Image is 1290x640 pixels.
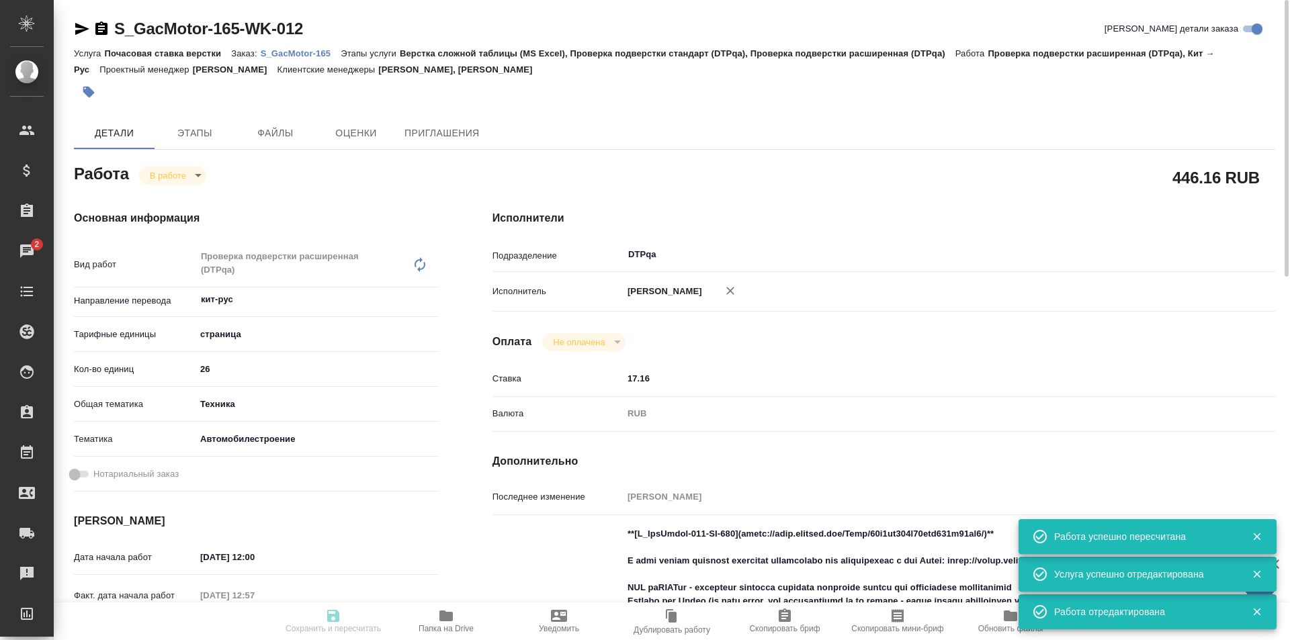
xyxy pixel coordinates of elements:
[492,285,623,298] p: Исполнитель
[74,398,196,411] p: Общая тематика
[1054,530,1232,543] div: Работа успешно пересчитана
[93,21,110,37] button: Скопировать ссылку
[716,276,745,306] button: Удалить исполнителя
[728,602,841,640] button: Скопировать бриф
[196,393,439,416] div: Техника
[26,238,47,251] span: 2
[1243,606,1271,618] button: Закрыть
[196,323,439,346] div: страница
[261,48,341,58] p: S_GacMotor-165
[549,336,609,348] button: Не оплачена
[615,602,728,640] button: Дублировать работу
[74,589,196,602] p: Факт. дата начала работ
[341,48,400,58] p: Этапы услуги
[492,407,623,420] p: Валюта
[74,432,196,446] p: Тематика
[623,369,1210,388] input: ✎ Введи что-нибудь
[104,48,231,58] p: Почасовая ставка верстки
[74,48,104,58] p: Услуга
[749,624,820,633] span: Скопировать бриф
[378,64,542,75] p: [PERSON_NAME], [PERSON_NAME]
[99,64,192,75] p: Проектный менеджер
[1054,605,1232,619] div: Работа отредактирована
[3,234,50,268] a: 2
[74,258,196,271] p: Вид работ
[492,490,623,504] p: Последнее изменение
[1105,22,1238,36] span: [PERSON_NAME] детали заказа
[431,298,434,301] button: Open
[231,48,260,58] p: Заказ:
[74,363,196,376] p: Кол-во единиц
[978,624,1043,633] span: Обновить файлы
[623,487,1210,506] input: Пустое поле
[114,19,303,38] a: S_GacMotor-165-WK-012
[851,624,943,633] span: Скопировать мини-бриф
[74,551,196,564] p: Дата начала работ
[93,467,179,481] span: Нотариальный заказ
[139,167,206,185] div: В работе
[74,328,196,341] p: Тарифные единицы
[400,48,955,58] p: Верстка сложной таблицы (MS Excel), Проверка подверстки стандарт (DTPqa), Проверка подверстки рас...
[542,333,625,351] div: В работе
[492,372,623,385] p: Ставка
[74,294,196,308] p: Направление перевода
[539,624,579,633] span: Уведомить
[954,602,1067,640] button: Обновить файлы
[1203,253,1205,256] button: Open
[1054,567,1232,581] div: Услуга успешно отредактирована
[404,125,480,142] span: Приглашения
[196,428,439,451] div: Автомобилестроение
[243,125,308,142] span: Файлы
[74,161,129,185] h2: Работа
[634,625,710,635] span: Дублировать работу
[955,48,988,58] p: Работа
[492,210,1275,226] h4: Исполнители
[623,402,1210,425] div: RUB
[1172,166,1260,189] h2: 446.16 RUB
[261,47,341,58] a: S_GacMotor-165
[74,21,90,37] button: Скопировать ссылку для ЯМессенджера
[503,602,615,640] button: Уведомить
[1243,568,1271,580] button: Закрыть
[623,285,702,298] p: [PERSON_NAME]
[196,359,439,379] input: ✎ Введи что-нибудь
[82,125,146,142] span: Детали
[841,602,954,640] button: Скопировать мини-бриф
[163,125,227,142] span: Этапы
[492,453,1275,469] h4: Дополнительно
[1243,531,1271,543] button: Закрыть
[196,586,313,605] input: Пустое поле
[74,77,103,107] button: Добавить тэг
[74,210,439,226] h4: Основная информация
[324,125,388,142] span: Оценки
[419,624,474,633] span: Папка на Drive
[196,547,313,567] input: ✎ Введи что-нибудь
[193,64,277,75] p: [PERSON_NAME]
[74,513,439,529] h4: [PERSON_NAME]
[277,64,379,75] p: Клиентские менеджеры
[286,624,381,633] span: Сохранить и пересчитать
[492,249,623,263] p: Подразделение
[492,334,532,350] h4: Оплата
[390,602,503,640] button: Папка на Drive
[277,602,390,640] button: Сохранить и пересчитать
[146,170,190,181] button: В работе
